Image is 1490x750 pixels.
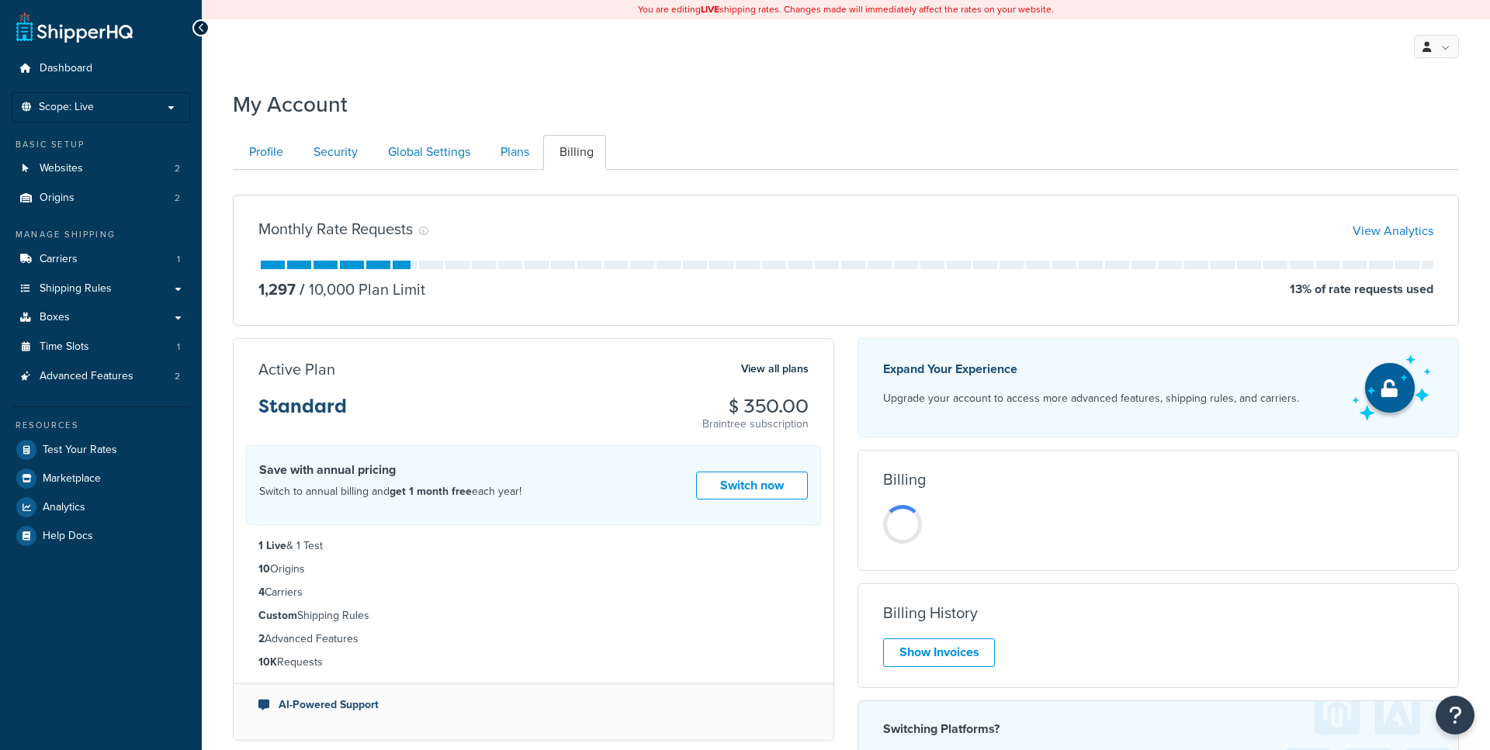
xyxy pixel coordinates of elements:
[258,537,809,555] li: & 1 Test
[43,472,101,486] span: Marketplace
[12,154,190,183] li: Websites
[40,282,112,296] span: Shipping Rules
[702,416,809,432] p: Braintree subscription
[259,461,521,479] h4: Save with annual pricing
[258,584,265,600] strong: 4
[12,184,190,213] a: Origins 2
[258,561,270,577] strong: 10
[258,396,347,429] h3: Standard
[1353,222,1433,240] a: View Analytics
[12,333,190,361] li: Time Slots
[258,220,413,237] h3: Monthly Rate Requests
[43,501,85,514] span: Analytics
[296,278,425,300] p: 10,000 Plan Limit
[43,530,93,543] span: Help Docs
[12,362,190,391] li: Advanced Features
[258,607,809,624] li: Shipping Rules
[258,631,265,647] strong: 2
[40,192,74,205] span: Origins
[177,340,180,354] span: 1
[702,396,809,416] h3: $ 350.00
[300,278,305,301] span: /
[741,359,809,379] a: View all plans
[233,135,296,170] a: Profile
[43,444,117,457] span: Test Your Rates
[883,358,1299,380] p: Expand Your Experience
[297,135,370,170] a: Security
[12,522,190,550] a: Help Docs
[40,311,70,324] span: Boxes
[40,162,83,175] span: Websites
[258,361,335,378] h3: Active Plan
[258,537,286,554] strong: 1 Live
[883,638,995,667] a: Show Invoices
[1436,696,1474,734] button: Open Resource Center
[696,472,808,500] a: Switch now
[258,584,809,601] li: Carriers
[12,154,190,183] a: Websites 2
[40,62,92,75] span: Dashboard
[12,275,190,303] a: Shipping Rules
[12,184,190,213] li: Origins
[12,465,190,493] a: Marketplace
[12,362,190,391] a: Advanced Features 2
[258,561,809,578] li: Origins
[12,436,190,464] a: Test Your Rates
[177,253,180,266] span: 1
[12,228,190,241] div: Manage Shipping
[543,135,606,170] a: Billing
[390,483,472,499] strong: get 1 month free
[12,419,190,432] div: Resources
[12,303,190,332] a: Boxes
[883,388,1299,410] p: Upgrade your account to access more advanced features, shipping rules, and carriers.
[858,338,1459,437] a: Expand Your Experience Upgrade your account to access more advanced features, shipping rules, and...
[12,54,190,83] a: Dashboard
[258,654,809,671] li: Requests
[258,654,277,670] strong: 10K
[258,607,297,624] strong: Custom
[484,135,542,170] a: Plans
[1290,278,1433,300] p: 13 % of rate requests used
[883,720,1433,738] h4: Switching Platforms?
[12,493,190,521] a: Analytics
[258,631,809,648] li: Advanced Features
[259,482,521,502] p: Switch to annual billing and each year!
[258,278,296,300] p: 1,297
[40,253,78,266] span: Carriers
[175,370,180,383] span: 2
[883,604,978,621] h3: Billing History
[175,162,180,175] span: 2
[12,245,190,274] li: Carriers
[40,340,89,354] span: Time Slots
[701,2,719,16] b: LIVE
[16,12,133,43] a: ShipperHQ Home
[233,89,348,119] h1: My Account
[258,696,809,714] li: AI-Powered Support
[372,135,483,170] a: Global Settings
[39,101,94,114] span: Scope: Live
[175,192,180,205] span: 2
[883,471,926,488] h3: Billing
[40,370,133,383] span: Advanced Features
[12,245,190,274] a: Carriers 1
[12,333,190,361] a: Time Slots 1
[12,138,190,151] div: Basic Setup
